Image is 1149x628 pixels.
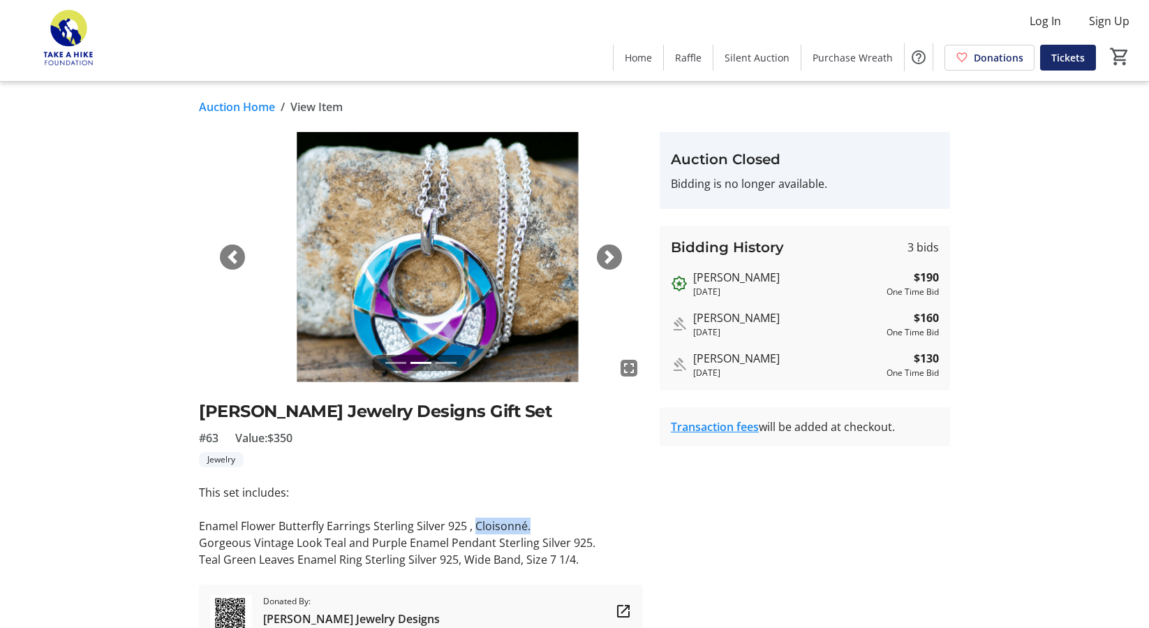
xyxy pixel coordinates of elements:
[914,350,939,367] strong: $130
[1051,50,1085,65] span: Tickets
[887,367,939,379] div: One Time Bid
[235,430,292,446] span: Value: $350
[813,50,893,65] span: Purchase Wreath
[199,534,643,551] p: Gorgeous Vintage Look Teal and Purple Enamel Pendant Sterling Silver 925.
[671,418,939,435] div: will be added at checkout.
[713,45,801,71] a: Silent Auction
[199,399,643,424] h2: [PERSON_NAME] Jewelry Designs Gift Set
[199,452,244,467] tr-label-badge: Jewelry
[693,286,881,298] div: [DATE]
[944,45,1035,71] a: Donations
[621,360,637,377] mat-icon: fullscreen
[671,175,939,192] p: Bidding is no longer available.
[199,518,643,534] p: Enamel Flower Butterfly Earrings Sterling Silver 925 , Cloisonné.
[914,309,939,326] strong: $160
[907,239,939,256] span: 3 bids
[693,350,881,367] div: [PERSON_NAME]
[671,237,784,258] h3: Bidding History
[1089,13,1129,29] span: Sign Up
[1030,13,1061,29] span: Log In
[625,50,652,65] span: Home
[671,356,688,373] mat-icon: Outbid
[671,149,939,170] h3: Auction Closed
[914,269,939,286] strong: $190
[693,309,881,326] div: [PERSON_NAME]
[693,326,881,339] div: [DATE]
[671,275,688,292] mat-icon: Outbid
[664,45,713,71] a: Raffle
[887,326,939,339] div: One Time Bid
[905,43,933,71] button: Help
[281,98,285,115] span: /
[887,286,939,298] div: One Time Bid
[199,551,643,568] p: Teal Green Leaves Enamel Ring Sterling Silver 925, Wide Band, Size 7 1/4.
[974,50,1023,65] span: Donations
[199,430,218,446] span: #63
[290,98,343,115] span: View Item
[199,98,275,115] a: Auction Home
[614,45,663,71] a: Home
[671,419,759,435] a: Transaction fees
[801,45,904,71] a: Purchase Wreath
[263,595,440,608] span: Donated By:
[671,316,688,333] mat-icon: Outbid
[693,269,881,286] div: [PERSON_NAME]
[1040,45,1096,71] a: Tickets
[1107,44,1132,69] button: Cart
[199,484,643,501] p: This set includes:
[199,132,643,382] img: Image
[263,611,440,627] span: [PERSON_NAME] Jewelry Designs
[675,50,702,65] span: Raffle
[8,6,133,75] img: Take a Hike Foundation's Logo
[693,367,881,379] div: [DATE]
[1078,10,1141,32] button: Sign Up
[725,50,790,65] span: Silent Auction
[1018,10,1072,32] button: Log In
